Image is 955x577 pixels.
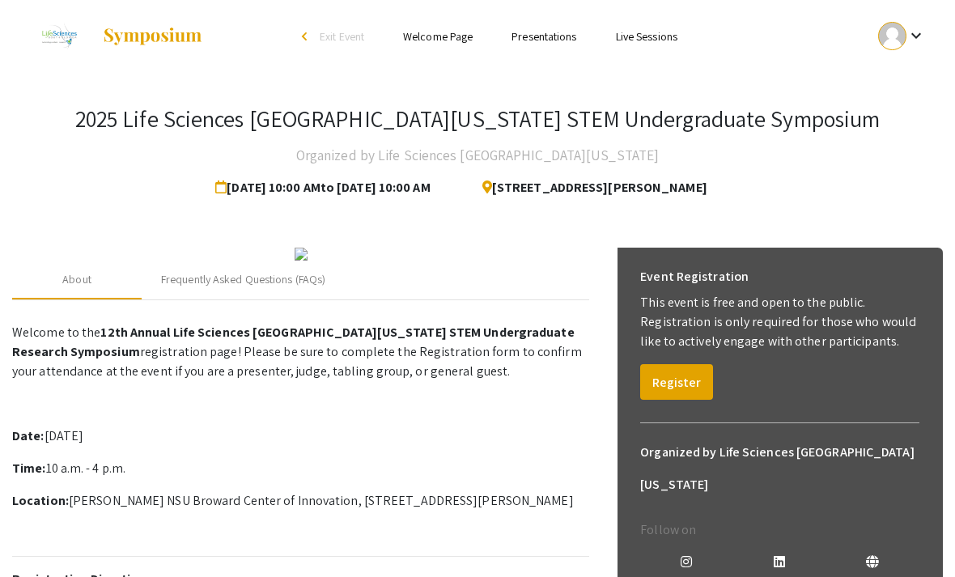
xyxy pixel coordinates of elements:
span: Exit Event [320,29,364,44]
span: [DATE] 10:00 AM to [DATE] 10:00 AM [215,172,436,204]
p: 10 a.m. - 4 p.m. [12,459,589,478]
button: Register [640,364,713,400]
button: Expand account dropdown [861,18,943,54]
h3: 2025 Life Sciences [GEOGRAPHIC_DATA][US_STATE] STEM Undergraduate Symposium [75,105,881,133]
img: 2025 Life Sciences South Florida STEM Undergraduate Symposium [32,16,86,57]
strong: 12th Annual Life Sciences [GEOGRAPHIC_DATA][US_STATE] STEM Undergraduate Research Symposium [12,324,575,360]
h6: Organized by Life Sciences [GEOGRAPHIC_DATA][US_STATE] [640,436,919,501]
h6: Event Registration [640,261,749,293]
a: Presentations [511,29,576,44]
p: [DATE] [12,426,589,446]
strong: Date: [12,427,45,444]
a: 2025 Life Sciences South Florida STEM Undergraduate Symposium [12,16,203,57]
p: Welcome to the registration page! Please be sure to complete the Registration form to confirm you... [12,323,589,381]
p: [PERSON_NAME] NSU Broward Center of Innovation, [STREET_ADDRESS][PERSON_NAME] [12,491,589,511]
img: 32153a09-f8cb-4114-bf27-cfb6bc84fc69.png [295,248,308,261]
iframe: Chat [12,504,69,565]
strong: Time: [12,460,46,477]
a: Welcome Page [403,29,473,44]
mat-icon: Expand account dropdown [906,26,926,45]
span: [STREET_ADDRESS][PERSON_NAME] [469,172,707,204]
p: This event is free and open to the public. Registration is only required for those who would like... [640,293,919,351]
div: Frequently Asked Questions (FAQs) [161,271,325,288]
strong: Location: [12,492,69,509]
p: Follow on [640,520,919,540]
div: About [62,271,91,288]
a: Live Sessions [616,29,677,44]
div: arrow_back_ios [302,32,312,41]
img: Symposium by ForagerOne [102,27,203,46]
h4: Organized by Life Sciences [GEOGRAPHIC_DATA][US_STATE] [296,139,659,172]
